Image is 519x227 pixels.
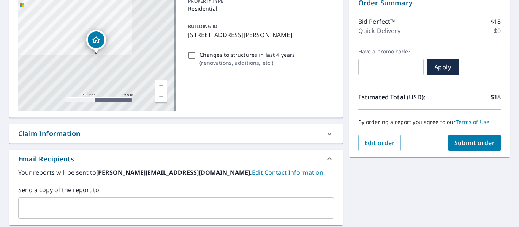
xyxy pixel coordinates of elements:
[199,59,295,67] p: ( renovations, additions, etc. )
[358,119,501,125] p: By ordering a report you agree to our
[448,135,501,151] button: Submit order
[9,124,343,143] div: Claim Information
[18,154,74,164] div: Email Recipients
[188,23,217,30] p: BUILDING ID
[252,168,325,177] a: EditContactInfo
[358,48,424,55] label: Have a promo code?
[433,63,453,71] span: Apply
[18,185,334,194] label: Send a copy of the report to:
[491,92,501,102] p: $18
[188,5,331,13] p: Residential
[155,91,167,102] a: Current Level 17, Zoom Out
[199,51,295,59] p: Changes to structures in last 4 years
[491,17,501,26] p: $18
[9,150,343,168] div: Email Recipients
[358,92,430,102] p: Estimated Total (USD):
[188,30,331,39] p: [STREET_ADDRESS][PERSON_NAME]
[454,139,495,147] span: Submit order
[427,59,459,75] button: Apply
[96,168,252,177] b: [PERSON_NAME][EMAIL_ADDRESS][DOMAIN_NAME].
[18,168,334,177] label: Your reports will be sent to
[494,26,501,35] p: $0
[86,30,106,53] div: Dropped pin, building 1, Residential property, 103 Holly Ln Ovilla, TX 75154
[18,128,80,139] div: Claim Information
[358,135,401,151] button: Edit order
[364,139,395,147] span: Edit order
[155,80,167,91] a: Current Level 17, Zoom In
[456,118,490,125] a: Terms of Use
[358,17,395,26] p: Bid Perfect™
[358,26,400,35] p: Quick Delivery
